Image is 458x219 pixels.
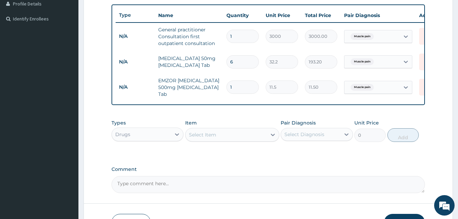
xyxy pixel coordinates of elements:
[112,166,425,172] label: Comment
[223,9,262,22] th: Quantity
[189,131,216,138] div: Select Item
[341,9,416,22] th: Pair Diagnosis
[35,38,115,47] div: Chat with us now
[416,9,450,22] th: Actions
[116,30,155,43] td: N/A
[155,9,223,22] th: Name
[40,66,94,135] span: We're online!
[112,3,128,20] div: Minimize live chat window
[116,9,155,21] th: Type
[262,9,301,22] th: Unit Price
[354,119,379,126] label: Unit Price
[351,33,374,40] span: Muscle pain
[387,128,419,142] button: Add
[155,74,223,101] td: EMZOR [MEDICAL_DATA] 500mg [MEDICAL_DATA] Tab
[351,84,374,91] span: Muscle pain
[301,9,341,22] th: Total Price
[351,58,374,65] span: Muscle pain
[116,56,155,68] td: N/A
[13,34,28,51] img: d_794563401_company_1708531726252_794563401
[112,120,126,126] label: Types
[3,146,130,170] textarea: Type your message and hit 'Enter'
[116,81,155,93] td: N/A
[185,119,197,126] label: Item
[115,131,130,138] div: Drugs
[284,131,324,138] div: Select Diagnosis
[155,52,223,72] td: [MEDICAL_DATA] 50mg [MEDICAL_DATA] Tab
[281,119,316,126] label: Pair Diagnosis
[155,23,223,50] td: General practitioner Consultation first outpatient consultation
